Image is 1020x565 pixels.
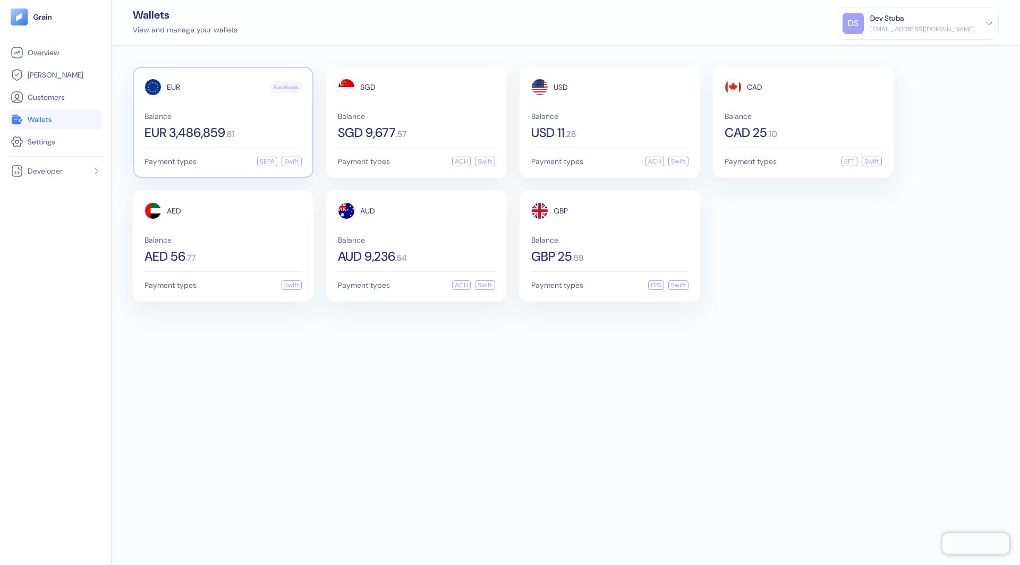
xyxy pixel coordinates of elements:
[282,280,302,290] div: Swift
[28,114,52,125] span: Wallets
[144,113,302,120] span: Balance
[452,157,471,166] div: ACH
[338,158,390,165] span: Payment types
[144,126,225,139] span: EUR 3,486,859
[11,135,100,148] a: Settings
[133,24,237,36] div: View and manage your wallets
[167,83,180,91] span: EUR
[841,157,857,166] div: EFT
[133,10,237,20] div: Wallets
[554,207,568,215] span: GBP
[870,13,904,24] div: Dev Stuba
[565,130,576,139] span: . 28
[668,157,688,166] div: Swift
[395,254,407,262] span: . 54
[144,281,197,289] span: Payment types
[28,136,55,147] span: Settings
[338,236,495,244] span: Balance
[360,207,375,215] span: AUD
[870,24,975,34] div: [EMAIL_ADDRESS][DOMAIN_NAME]
[747,83,762,91] span: CAD
[28,70,83,80] span: [PERSON_NAME]
[360,83,376,91] span: SGD
[282,157,302,166] div: Swift
[274,83,297,91] span: Functional
[338,126,396,139] span: SGD 9,677
[531,126,565,139] span: USD 11
[144,250,185,263] span: AED 56
[531,236,688,244] span: Balance
[28,92,65,102] span: Customers
[11,91,100,104] a: Customers
[185,254,195,262] span: . 77
[11,113,100,126] a: Wallets
[144,158,197,165] span: Payment types
[843,13,864,34] div: DS
[531,281,583,289] span: Payment types
[475,280,495,290] div: Swift
[648,280,664,290] div: FPS
[767,130,777,139] span: . 10
[862,157,882,166] div: Swift
[11,46,100,59] a: Overview
[942,533,1009,554] iframe: Chatra live chat
[475,157,495,166] div: Swift
[11,69,100,81] a: [PERSON_NAME]
[144,236,302,244] span: Balance
[167,207,181,215] span: AED
[531,250,572,263] span: GBP 25
[531,158,583,165] span: Payment types
[225,130,234,139] span: . 81
[572,254,583,262] span: . 59
[33,13,53,21] img: logo
[338,281,390,289] span: Payment types
[28,47,59,58] span: Overview
[28,166,63,176] span: Developer
[725,126,767,139] span: CAD 25
[725,158,777,165] span: Payment types
[396,130,406,139] span: . 57
[338,250,395,263] span: AUD 9,236
[338,113,495,120] span: Balance
[645,157,664,166] div: ACH
[531,113,688,120] span: Balance
[11,8,28,25] img: logo-tablet-V2.svg
[452,280,471,290] div: ACH
[554,83,568,91] span: USD
[725,113,882,120] span: Balance
[668,280,688,290] div: Swift
[257,157,277,166] div: SEPA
